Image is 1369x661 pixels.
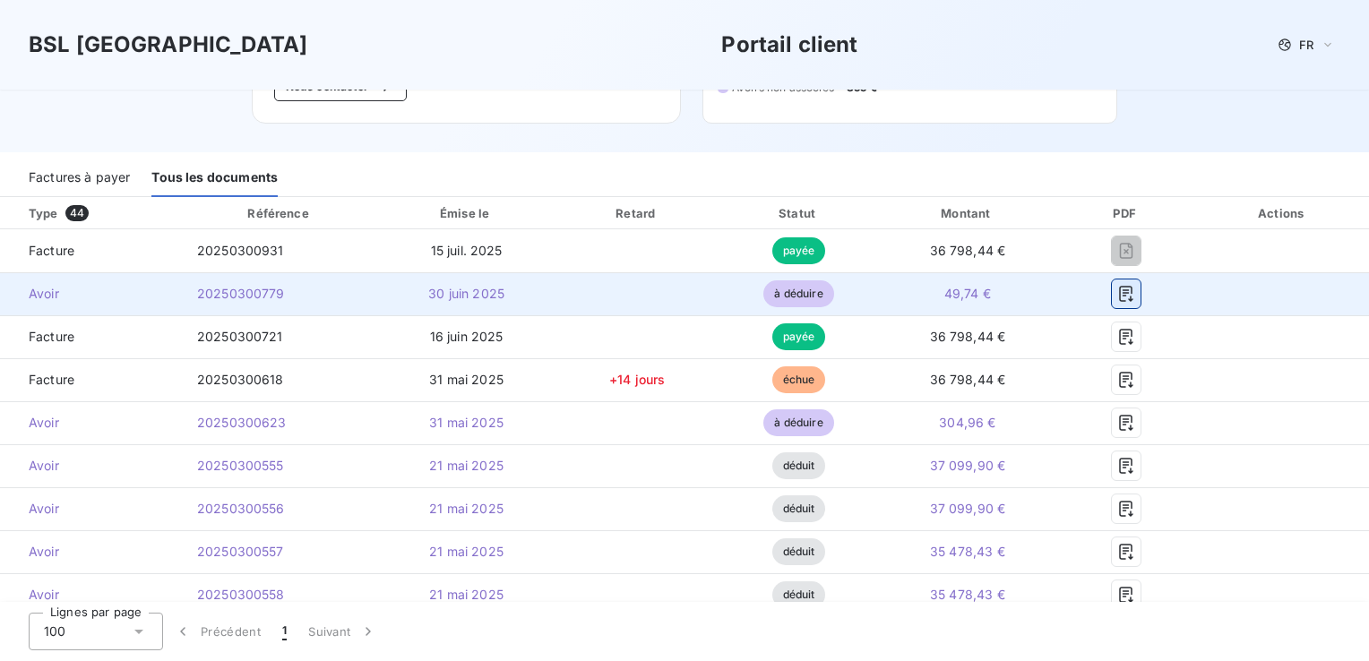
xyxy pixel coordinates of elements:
span: 31 mai 2025 [429,415,504,430]
div: Référence [247,206,308,220]
span: 100 [44,622,65,640]
span: déduit [772,452,826,479]
span: +14 jours [609,372,665,387]
span: 20250300555 [197,458,284,473]
span: 30 juin 2025 [428,286,504,301]
span: 304,96 € [939,415,995,430]
div: Tous les documents [151,159,278,197]
span: 20250300618 [197,372,284,387]
span: Avoir [14,414,168,432]
span: Avoir [14,285,168,303]
span: 21 mai 2025 [429,458,504,473]
span: 36 798,44 € [930,329,1006,344]
h3: BSL [GEOGRAPHIC_DATA] [29,29,307,61]
span: 37 099,90 € [930,458,1006,473]
span: Facture [14,371,168,389]
div: PDF [1060,204,1192,222]
span: 20250300931 [197,243,284,258]
span: Facture [14,328,168,346]
button: 1 [271,613,297,650]
span: Avoir [14,457,168,475]
div: Émise le [381,204,552,222]
span: Avoir [14,543,168,561]
span: déduit [772,495,826,522]
div: Montant [883,204,1053,222]
span: payée [772,323,826,350]
button: Précédent [163,613,271,650]
span: 31 mai 2025 [429,372,504,387]
div: Type [18,204,179,222]
span: à déduire [763,409,833,436]
div: Actions [1200,204,1365,222]
span: déduit [772,581,826,608]
span: 36 798,44 € [930,372,1006,387]
span: 20250300558 [197,587,285,602]
span: Facture [14,242,168,260]
span: échue [772,366,826,393]
span: 20250300556 [197,501,285,516]
span: à déduire [763,280,833,307]
span: déduit [772,538,826,565]
span: 20250300721 [197,329,283,344]
span: 49,74 € [944,286,991,301]
span: 21 mai 2025 [429,501,504,516]
span: 21 mai 2025 [429,587,504,602]
span: 36 798,44 € [930,243,1006,258]
h3: Portail client [721,29,857,61]
span: 44 [65,205,89,221]
button: Suivant [297,613,388,650]
span: Avoir [14,500,168,518]
span: 21 mai 2025 [429,544,504,559]
div: Statut [722,204,874,222]
div: Factures à payer [29,159,130,197]
span: 16 juin 2025 [430,329,504,344]
span: 35 478,43 € [930,587,1005,602]
span: 20250300779 [197,286,285,301]
span: 15 juil. 2025 [431,243,503,258]
span: FR [1299,38,1313,52]
span: 20250300557 [197,544,284,559]
span: Avoir [14,586,168,604]
span: payée [772,237,826,264]
span: 20250300623 [197,415,287,430]
div: Retard [559,204,716,222]
span: 1 [282,622,287,640]
span: 35 478,43 € [930,544,1005,559]
span: 37 099,90 € [930,501,1006,516]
